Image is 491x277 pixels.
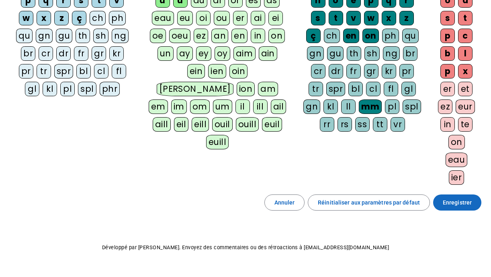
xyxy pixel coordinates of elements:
[214,11,230,25] div: ou
[171,99,187,114] div: im
[78,82,96,96] div: spl
[112,64,126,79] div: fl
[348,82,363,96] div: bl
[318,198,420,207] span: Réinitialiser aux paramètres par défaut
[446,153,468,167] div: eau
[438,99,452,114] div: ez
[362,29,379,43] div: on
[268,11,283,25] div: ei
[382,29,399,43] div: ph
[211,29,228,43] div: an
[100,82,120,96] div: phr
[311,11,325,25] div: s
[399,11,414,25] div: z
[303,99,320,114] div: gn
[440,64,455,79] div: p
[259,46,278,61] div: ain
[324,29,340,43] div: ch
[235,99,250,114] div: il
[366,82,381,96] div: cl
[271,99,286,114] div: ail
[92,46,106,61] div: gr
[56,46,71,61] div: dr
[384,82,398,96] div: fl
[274,198,295,207] span: Annuler
[112,29,129,43] div: ng
[251,11,265,25] div: ai
[458,46,473,61] div: l
[341,99,356,114] div: ll
[385,99,399,114] div: pl
[364,11,378,25] div: w
[364,46,380,61] div: sh
[327,46,344,61] div: gu
[399,64,414,79] div: pr
[355,117,370,132] div: ss
[16,29,33,43] div: qu
[196,46,211,61] div: ey
[25,82,39,96] div: gl
[440,29,455,43] div: p
[458,64,473,79] div: x
[229,64,248,79] div: oin
[251,29,265,43] div: in
[56,29,72,43] div: gu
[262,117,282,132] div: euil
[37,11,51,25] div: x
[212,117,233,132] div: ouil
[373,117,387,132] div: tt
[231,29,248,43] div: en
[149,99,168,114] div: em
[403,46,417,61] div: br
[177,46,193,61] div: ay
[440,82,455,96] div: er
[208,64,226,79] div: ien
[37,64,51,79] div: tr
[308,194,430,211] button: Réinitialiser aux paramètres par défaut
[76,29,90,43] div: th
[187,64,205,79] div: ein
[19,64,33,79] div: pr
[94,64,108,79] div: cl
[93,29,108,43] div: sh
[338,117,352,132] div: rs
[76,64,91,79] div: bl
[6,243,485,252] p: Développé par [PERSON_NAME]. Envoyez des commentaires ou des rétroactions à [EMAIL_ADDRESS][DOMAI...
[401,82,416,96] div: gl
[150,29,166,43] div: oe
[311,64,325,79] div: cr
[403,99,421,114] div: spl
[343,29,359,43] div: en
[192,117,209,132] div: eill
[90,11,106,25] div: ch
[309,82,323,96] div: tr
[326,82,346,96] div: spr
[449,170,464,185] div: ier
[19,11,33,25] div: w
[448,135,465,149] div: on
[347,46,361,61] div: th
[306,29,321,43] div: ç
[364,64,378,79] div: gr
[43,82,57,96] div: kl
[194,29,208,43] div: ez
[39,46,53,61] div: cr
[402,29,419,43] div: qu
[329,64,343,79] div: dr
[236,117,259,132] div: ouill
[190,99,210,114] div: om
[72,11,86,25] div: ç
[158,46,174,61] div: un
[258,82,278,96] div: am
[109,11,126,25] div: ph
[215,46,230,61] div: oy
[433,194,481,211] button: Enregistrer
[233,46,256,61] div: aim
[21,46,35,61] div: br
[346,11,361,25] div: v
[253,99,268,114] div: ill
[36,29,53,43] div: gn
[443,198,472,207] span: Enregistrer
[268,29,285,43] div: on
[456,99,475,114] div: eur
